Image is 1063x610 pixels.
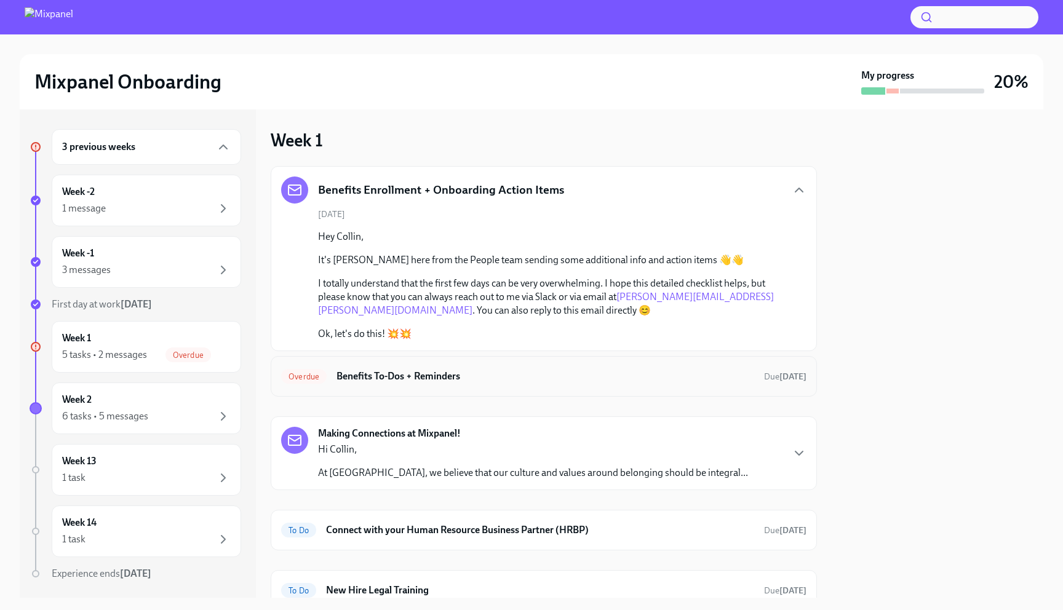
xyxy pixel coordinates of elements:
[30,382,241,434] a: Week 26 tasks • 5 messages
[30,298,241,311] a: First day at work[DATE]
[52,298,152,310] span: First day at work
[281,366,806,386] a: OverdueBenefits To-Dos + RemindersDue[DATE]
[281,586,316,595] span: To Do
[62,471,86,485] div: 1 task
[52,568,151,579] span: Experience ends
[62,454,97,468] h6: Week 13
[318,443,748,456] p: Hi Collin,
[318,277,787,317] p: I totally understand that the first few days can be very overwhelming. I hope this detailed check...
[62,140,135,154] h6: 3 previous weeks
[281,372,327,381] span: Overdue
[326,584,754,597] h6: New Hire Legal Training
[30,175,241,226] a: Week -21 message
[30,321,241,373] a: Week 15 tasks • 2 messagesOverdue
[52,129,241,165] div: 3 previous weeks
[62,348,147,362] div: 5 tasks • 2 messages
[779,371,806,382] strong: [DATE]
[318,253,787,267] p: It's [PERSON_NAME] here from the People team sending some additional info and action items 👋👋
[271,129,323,151] h3: Week 1
[30,505,241,557] a: Week 141 task
[861,69,914,82] strong: My progress
[121,298,152,310] strong: [DATE]
[62,533,86,546] div: 1 task
[326,523,754,537] h6: Connect with your Human Resource Business Partner (HRBP)
[62,202,106,215] div: 1 message
[318,327,787,341] p: Ok, let's do this! 💥💥
[764,525,806,536] span: October 14th, 2025 12:00
[30,236,241,288] a: Week -13 messages
[764,371,806,382] span: October 11th, 2025 19:00
[318,208,345,220] span: [DATE]
[62,393,92,406] h6: Week 2
[764,585,806,596] span: Due
[994,71,1029,93] h3: 20%
[779,585,806,596] strong: [DATE]
[62,331,91,345] h6: Week 1
[281,520,806,540] a: To DoConnect with your Human Resource Business Partner (HRBP)Due[DATE]
[318,466,748,480] p: At [GEOGRAPHIC_DATA], we believe that our culture and values around belonging should be integral...
[318,182,564,198] h5: Benefits Enrollment + Onboarding Action Items
[764,585,806,596] span: October 17th, 2025 12:00
[62,516,97,529] h6: Week 14
[62,247,94,260] h6: Week -1
[336,370,754,383] h6: Benefits To-Dos + Reminders
[779,525,806,536] strong: [DATE]
[34,69,221,94] h2: Mixpanel Onboarding
[25,7,73,27] img: Mixpanel
[62,263,111,277] div: 3 messages
[281,580,806,600] a: To DoNew Hire Legal TrainingDue[DATE]
[764,525,806,536] span: Due
[62,185,95,199] h6: Week -2
[318,230,787,244] p: Hey Collin,
[120,568,151,579] strong: [DATE]
[62,410,148,423] div: 6 tasks • 5 messages
[281,526,316,535] span: To Do
[30,444,241,496] a: Week 131 task
[165,351,211,360] span: Overdue
[318,427,461,440] strong: Making Connections at Mixpanel!
[764,371,806,382] span: Due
